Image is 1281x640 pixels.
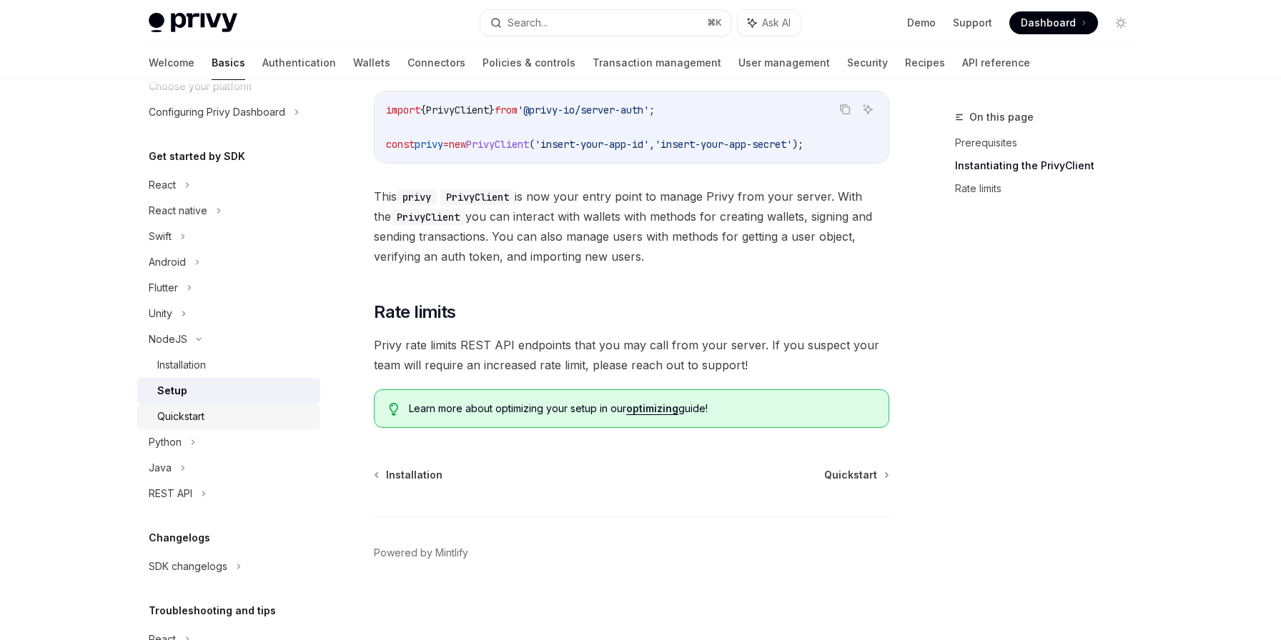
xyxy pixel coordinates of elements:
button: Search...⌘K [480,10,731,36]
span: const [386,138,415,151]
a: optimizing [626,402,678,415]
span: Quickstart [824,468,877,482]
div: Swift [149,228,172,245]
h5: Get started by SDK [149,148,245,165]
a: Policies & controls [483,46,575,80]
div: Python [149,434,182,451]
a: Basics [212,46,245,80]
span: ; [649,104,655,116]
button: Toggle dark mode [1109,11,1132,34]
span: Privy rate limits REST API endpoints that you may call from your server. If you suspect your team... [374,335,889,375]
div: Quickstart [157,408,204,425]
span: Rate limits [374,301,455,324]
a: Connectors [407,46,465,80]
a: Prerequisites [955,131,1144,154]
div: Configuring Privy Dashboard [149,104,285,121]
div: Unity [149,305,172,322]
div: React native [149,202,207,219]
div: NodeJS [149,331,187,348]
span: Learn more about optimizing your setup in our guide! [409,401,874,416]
span: ); [792,138,803,151]
span: PrivyClient [426,104,489,116]
span: ⌘ K [707,17,722,29]
code: PrivyClient [391,209,465,225]
div: Installation [157,356,206,374]
span: ( [529,138,535,151]
a: Quickstart [824,468,888,482]
a: Welcome [149,46,194,80]
span: PrivyClient [466,138,529,151]
div: Android [149,254,186,271]
span: from [495,104,518,116]
span: Ask AI [762,16,791,30]
a: Instantiating the PrivyClient [955,154,1144,177]
span: 'insert-your-app-id' [535,138,649,151]
span: 'insert-your-app-secret' [655,138,792,151]
a: Installation [375,468,442,482]
span: new [449,138,466,151]
span: import [386,104,420,116]
div: SDK changelogs [149,558,227,575]
img: light logo [149,13,237,33]
svg: Tip [389,403,399,416]
a: API reference [962,46,1030,80]
span: { [420,104,426,116]
div: Java [149,459,172,476]
button: Ask AI [738,10,801,36]
h5: Troubleshooting and tips [149,602,276,619]
div: REST API [149,485,192,502]
div: React [149,176,176,194]
code: privy [397,189,437,205]
span: privy [415,138,443,151]
span: , [649,138,655,151]
div: Search... [508,14,548,31]
span: Installation [386,468,442,482]
a: Setup [137,378,320,404]
a: Powered by Mintlify [374,546,468,560]
a: Dashboard [1009,11,1098,34]
button: Ask AI [859,100,877,119]
a: Authentication [262,46,336,80]
a: Quickstart [137,404,320,429]
a: Support [953,16,992,30]
button: Copy the contents from the code block [836,100,854,119]
a: Demo [907,16,936,30]
a: Rate limits [955,177,1144,200]
a: Transaction management [593,46,721,80]
span: This is now your entry point to manage Privy from your server. With the you can interact with wal... [374,186,889,266]
span: On this page [969,109,1034,126]
a: Security [847,46,888,80]
code: PrivyClient [440,189,515,205]
a: User management [738,46,830,80]
a: Recipes [905,46,945,80]
span: Dashboard [1021,16,1076,30]
div: Flutter [149,279,178,296]
span: '@privy-io/server-auth' [518,104,649,116]
div: Setup [157,382,187,399]
a: Wallets [353,46,390,80]
span: = [443,138,449,151]
span: } [489,104,495,116]
a: Installation [137,352,320,378]
h5: Changelogs [149,529,210,546]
